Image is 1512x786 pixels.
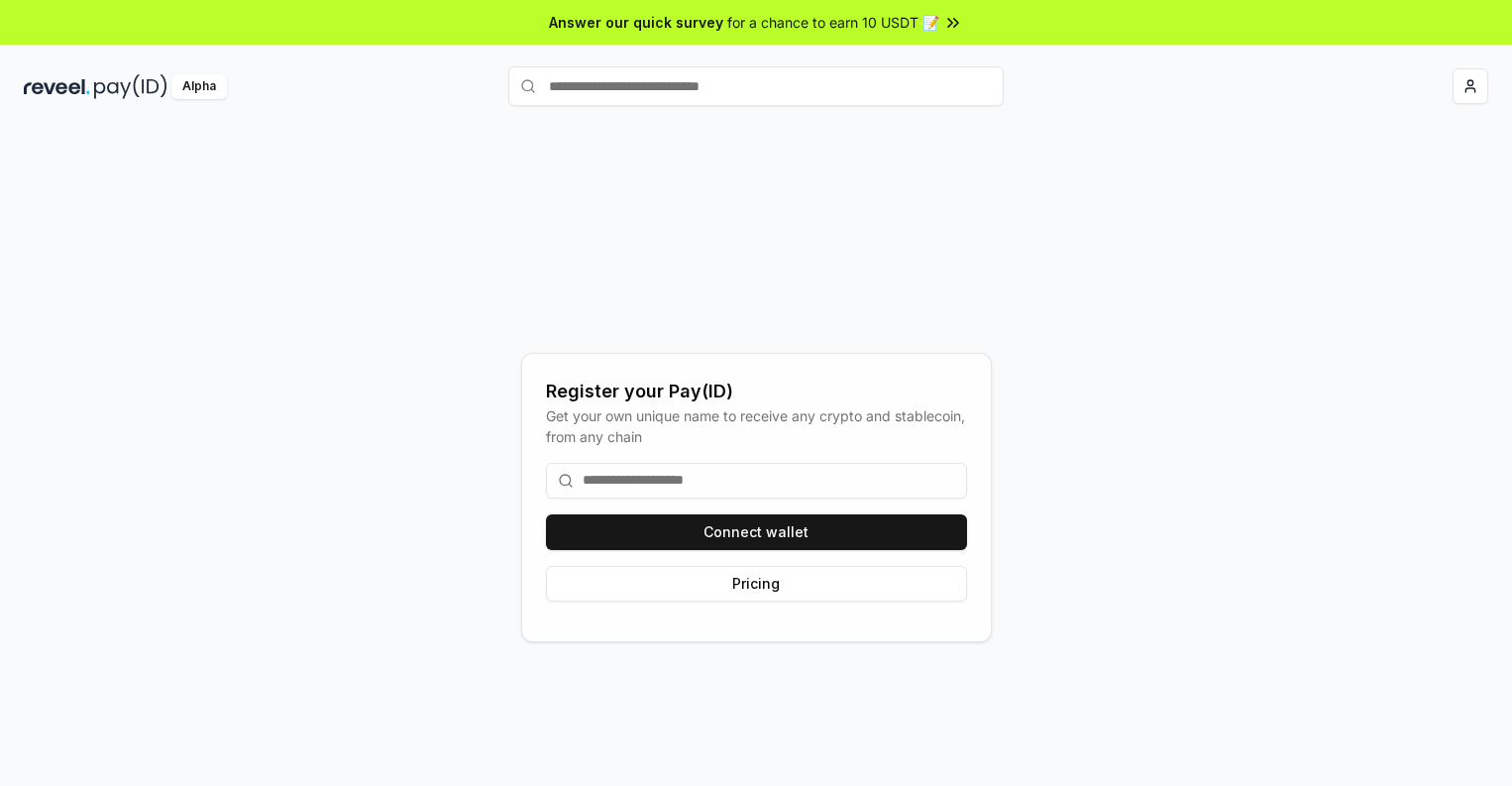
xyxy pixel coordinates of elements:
span: for a chance to earn 10 USDT 📝 [727,12,939,33]
div: Alpha [171,74,227,99]
div: Register your Pay(ID) [546,378,967,405]
img: pay_id [94,74,167,99]
button: Connect wallet [546,514,967,550]
img: reveel_dark [24,74,90,99]
div: Get your own unique name to receive any crypto and stablecoin, from any chain [546,405,967,447]
button: Pricing [546,566,967,602]
span: Answer our quick survey [549,12,723,33]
